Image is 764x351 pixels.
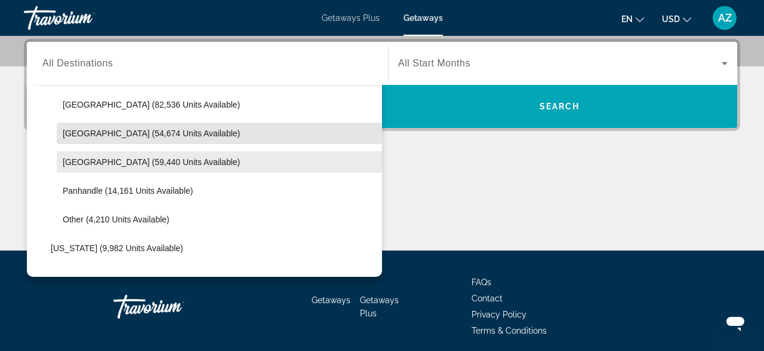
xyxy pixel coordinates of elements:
span: AZ [718,12,732,24]
span: [GEOGRAPHIC_DATA] (82,536 units available) [63,100,240,109]
span: [GEOGRAPHIC_DATA] (54,674 units available) [63,129,240,138]
div: Search widget [27,42,737,128]
button: [US_STATE] (17,604 units available) [66,266,382,288]
button: User Menu [709,5,740,30]
button: Toggle Florida (195,895 units available) [45,66,66,87]
button: [GEOGRAPHIC_DATA] (54,674 units available) [57,123,382,144]
iframe: Button to launch messaging window [716,303,754,341]
button: Change currency [662,10,691,28]
span: en [621,14,633,24]
a: Travorium [113,289,233,325]
span: Search [540,102,580,111]
button: Other (4,210 units available) [57,209,382,230]
span: USD [662,14,680,24]
a: FAQs [472,277,491,287]
a: Getaways Plus [322,13,380,23]
span: [US_STATE] (9,982 units available) [51,243,183,253]
a: Travorium [24,2,143,33]
a: Terms & Conditions [472,326,547,335]
span: [GEOGRAPHIC_DATA] (59,440 units available) [63,157,240,167]
a: Getaways [403,13,443,23]
span: All Destinations [42,58,113,68]
button: Search [382,85,737,128]
span: All Start Months [398,58,470,68]
a: Privacy Policy [472,310,526,319]
a: Contact [472,294,503,303]
a: Getaways Plus [360,295,399,318]
span: Other (4,210 units available) [63,215,170,224]
button: Panhandle (14,161 units available) [57,180,382,202]
button: Change language [621,10,644,28]
span: Panhandle (14,161 units available) [63,186,193,196]
button: Toggle Hawaii (17,604 units available) [45,267,66,288]
button: [US_STATE] (9,982 units available) [45,237,382,259]
button: [GEOGRAPHIC_DATA] (59,440 units available) [57,151,382,173]
a: Getaways [312,295,350,305]
button: [GEOGRAPHIC_DATA] (82,536 units available) [57,94,382,115]
button: [US_STATE] (195,895 units available) [66,65,382,87]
